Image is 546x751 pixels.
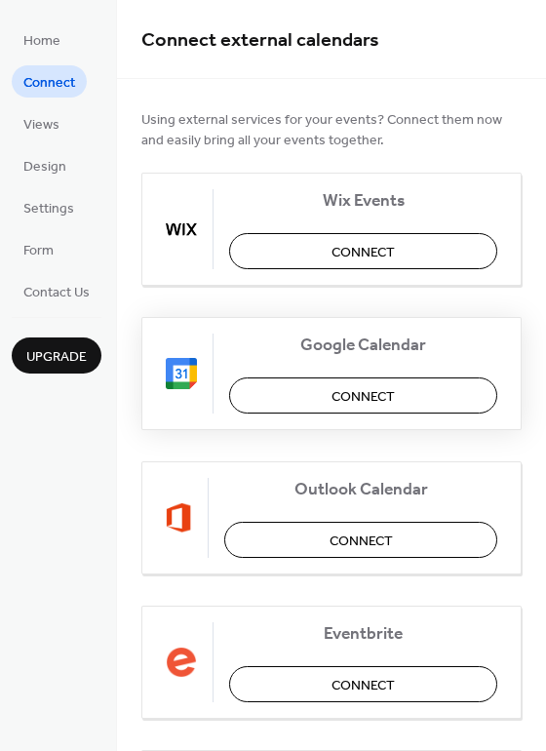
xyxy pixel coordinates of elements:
span: Using external services for your events? Connect them now and easily bring all your events together. [141,110,522,151]
span: Outlook Calendar [224,480,497,500]
span: Wix Events [229,191,497,212]
a: Form [12,233,65,265]
span: Connect [331,676,395,696]
button: Connect [229,233,497,269]
span: Connect [330,532,393,552]
img: outlook [166,502,192,534]
a: Design [12,149,78,181]
span: Connect [23,73,75,94]
button: Connect [224,522,497,558]
span: Home [23,31,60,52]
img: google [166,358,197,389]
a: Views [12,107,71,139]
span: Connect external calendars [141,21,379,59]
span: Settings [23,199,74,219]
span: Connect [331,387,395,408]
span: Google Calendar [229,336,497,356]
span: Eventbrite [229,624,497,645]
img: eventbrite [166,647,197,678]
span: Form [23,241,54,261]
button: Connect [229,377,497,414]
span: Contact Us [23,283,90,303]
img: wix [166,214,197,245]
a: Home [12,23,72,56]
a: Connect [12,65,87,98]
button: Upgrade [12,337,101,374]
span: Connect [331,243,395,263]
span: Views [23,115,59,136]
span: Upgrade [26,347,87,368]
a: Contact Us [12,275,101,307]
span: Design [23,157,66,178]
a: Settings [12,191,86,223]
button: Connect [229,666,497,702]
